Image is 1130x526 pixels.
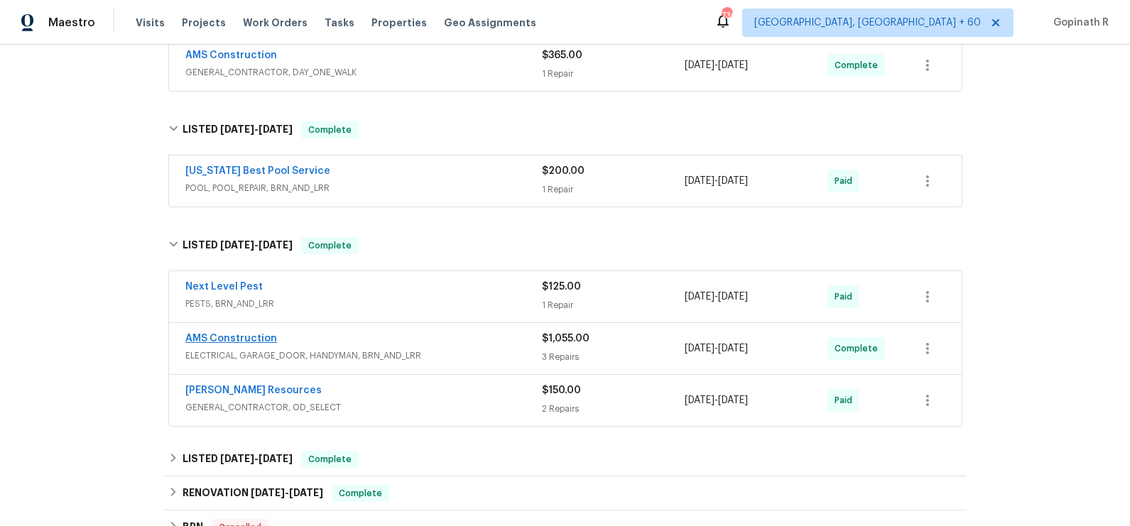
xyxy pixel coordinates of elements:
[259,124,293,134] span: [DATE]
[136,16,165,30] span: Visits
[685,290,748,304] span: -
[186,65,543,80] span: GENERAL_CONTRACTOR, DAY_ONE_WALK
[259,240,293,250] span: [DATE]
[220,124,293,134] span: -
[186,349,543,363] span: ELECTRICAL, GARAGE_DOOR, HANDYMAN, BRN_AND_LRR
[164,107,967,153] div: LISTED [DATE]-[DATE]Complete
[183,121,293,138] h6: LISTED
[835,58,884,72] span: Complete
[220,454,293,464] span: -
[186,50,278,60] a: AMS Construction
[325,18,354,28] span: Tasks
[718,344,748,354] span: [DATE]
[371,16,427,30] span: Properties
[333,486,388,500] span: Complete
[685,395,715,405] span: [DATE]
[183,451,293,468] h6: LISTED
[685,174,748,188] span: -
[543,350,685,364] div: 3 Repairs
[164,223,967,268] div: LISTED [DATE]-[DATE]Complete
[48,16,95,30] span: Maestro
[164,442,967,476] div: LISTED [DATE]-[DATE]Complete
[303,239,357,253] span: Complete
[183,485,323,502] h6: RENOVATION
[685,341,748,356] span: -
[220,454,254,464] span: [DATE]
[220,240,293,250] span: -
[722,9,732,23] div: 730
[543,402,685,416] div: 2 Repairs
[1048,16,1109,30] span: Gopinath R
[543,298,685,312] div: 1 Repair
[685,176,715,186] span: [DATE]
[685,60,715,70] span: [DATE]
[303,452,357,466] span: Complete
[183,237,293,254] h6: LISTED
[220,240,254,250] span: [DATE]
[164,476,967,510] div: RENOVATION [DATE]-[DATE]Complete
[835,290,858,304] span: Paid
[543,385,582,395] span: $150.00
[543,50,583,60] span: $365.00
[251,488,323,498] span: -
[685,393,748,407] span: -
[186,334,278,344] a: AMS Construction
[685,344,715,354] span: [DATE]
[685,58,748,72] span: -
[835,174,858,188] span: Paid
[543,166,585,176] span: $200.00
[186,297,543,311] span: PESTS, BRN_AND_LRR
[259,454,293,464] span: [DATE]
[186,400,543,415] span: GENERAL_CONTRACTOR, OD_SELECT
[182,16,226,30] span: Projects
[543,67,685,81] div: 1 Repair
[289,488,323,498] span: [DATE]
[186,181,543,195] span: POOL, POOL_REPAIR, BRN_AND_LRR
[251,488,285,498] span: [DATE]
[718,60,748,70] span: [DATE]
[718,292,748,302] span: [DATE]
[543,334,590,344] span: $1,055.00
[186,166,331,176] a: [US_STATE] Best Pool Service
[243,16,308,30] span: Work Orders
[220,124,254,134] span: [DATE]
[186,282,264,292] a: Next Level Pest
[835,393,858,407] span: Paid
[543,282,582,292] span: $125.00
[186,385,322,395] a: [PERSON_NAME] Resources
[718,176,748,186] span: [DATE]
[444,16,536,30] span: Geo Assignments
[685,292,715,302] span: [DATE]
[835,341,884,356] span: Complete
[718,395,748,405] span: [DATE]
[754,16,981,30] span: [GEOGRAPHIC_DATA], [GEOGRAPHIC_DATA] + 60
[303,123,357,137] span: Complete
[543,182,685,197] div: 1 Repair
